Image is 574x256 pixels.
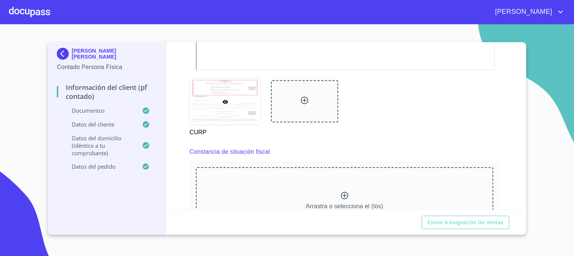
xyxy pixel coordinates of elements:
p: Datos del domicilio (idéntico a tu comprobante) [57,134,142,157]
p: Contado Persona Física [57,63,157,72]
p: CURP [189,125,260,137]
img: Docupass spot blue [57,48,72,60]
p: [PERSON_NAME] [PERSON_NAME] [72,48,157,60]
p: Documentos [57,107,142,114]
span: Enviar a Asignación de Ventas [428,218,503,227]
span: [PERSON_NAME] [490,6,556,18]
button: account of current user [490,6,565,18]
div: [PERSON_NAME] [PERSON_NAME] [57,48,157,63]
p: Datos del pedido [57,163,142,170]
button: Enviar a Asignación de Ventas [422,216,509,230]
p: Información del Client (PF contado) [57,83,157,101]
p: Arrastra o selecciona el (los) documento(s) para agregar [306,202,383,220]
p: Constancia de situación fiscal [189,147,270,156]
p: Datos del cliente [57,121,142,128]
